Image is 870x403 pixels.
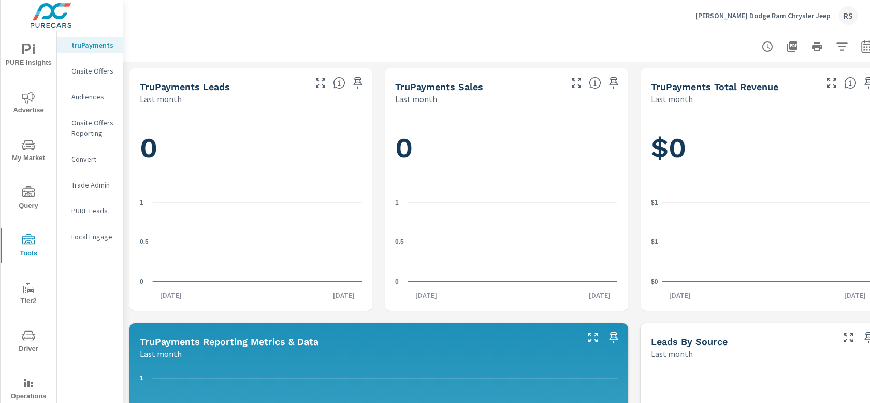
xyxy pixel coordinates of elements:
[57,115,123,141] div: Onsite Offers Reporting
[57,203,123,219] div: PURE Leads
[4,44,53,69] span: PURE Insights
[57,177,123,193] div: Trade Admin
[4,186,53,212] span: Query
[4,234,53,260] span: Tools
[4,91,53,117] span: Advertise
[844,77,857,89] span: Total revenue from sales matched to a truPayments lead. [Source: This data is sourced from the de...
[140,336,318,347] h5: truPayments Reporting Metrics & Data
[71,40,114,50] p: truPayments
[333,77,345,89] span: The number of truPayments leads.
[153,290,189,300] p: [DATE]
[71,154,114,164] p: Convert
[71,206,114,216] p: PURE Leads
[140,278,143,285] text: 0
[395,238,404,246] text: 0.5
[4,282,53,307] span: Tier2
[140,93,182,105] p: Last month
[823,75,840,91] button: Make Fullscreen
[57,89,123,105] div: Audiences
[651,199,658,206] text: $1
[4,139,53,164] span: My Market
[71,66,114,76] p: Onsite Offers
[589,77,601,89] span: Number of sales matched to a truPayments lead. [Source: This data is sourced from the dealer's DM...
[605,329,622,346] span: Save this to your personalized report
[651,278,658,285] text: $0
[395,199,399,206] text: 1
[71,232,114,242] p: Local Engage
[140,238,149,246] text: 0.5
[395,81,483,92] h5: truPayments Sales
[71,92,114,102] p: Audiences
[395,278,399,285] text: 0
[695,11,831,20] p: [PERSON_NAME] Dodge Ram Chrysler Jeep
[57,63,123,79] div: Onsite Offers
[140,131,362,166] h1: 0
[140,81,230,92] h5: truPayments Leads
[839,6,858,25] div: RS
[4,377,53,402] span: Operations
[782,36,803,57] button: "Export Report to PDF"
[140,375,143,382] text: 1
[582,290,618,300] p: [DATE]
[651,336,728,347] h5: Leads By Source
[57,151,123,167] div: Convert
[408,290,444,300] p: [DATE]
[568,75,585,91] button: Make Fullscreen
[140,199,143,206] text: 1
[605,75,622,91] span: Save this to your personalized report
[4,329,53,355] span: Driver
[651,81,778,92] h5: truPayments Total Revenue
[71,118,114,138] p: Onsite Offers Reporting
[840,329,857,346] button: Make Fullscreen
[662,290,698,300] p: [DATE]
[585,329,601,346] button: Make Fullscreen
[651,348,693,360] p: Last month
[312,75,329,91] button: Make Fullscreen
[57,229,123,244] div: Local Engage
[395,131,617,166] h1: 0
[807,36,828,57] button: Print Report
[651,238,658,246] text: $1
[395,93,437,105] p: Last month
[651,93,693,105] p: Last month
[832,36,852,57] button: Apply Filters
[57,37,123,53] div: truPayments
[140,348,182,360] p: Last month
[326,290,362,300] p: [DATE]
[350,75,366,91] span: Save this to your personalized report
[71,180,114,190] p: Trade Admin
